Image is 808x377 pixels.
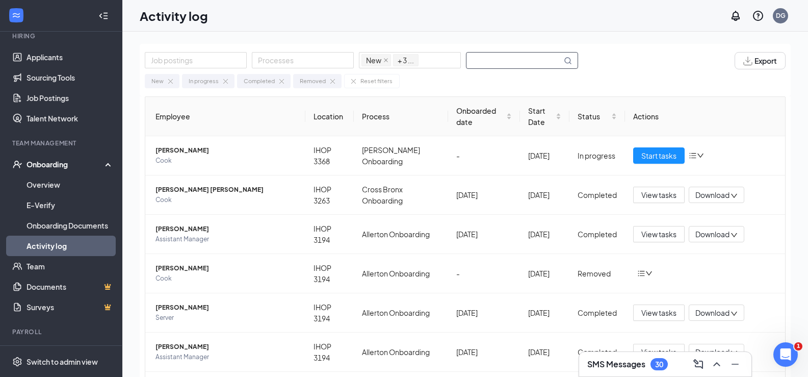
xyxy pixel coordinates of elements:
[305,215,354,254] td: IHOP 3194
[393,54,419,66] span: + 3 ...
[731,349,738,357] span: down
[578,111,609,122] span: Status
[12,357,22,367] svg: Settings
[354,97,448,136] th: Process
[366,55,381,66] span: New
[354,175,448,215] td: Cross Bronx Onboarding
[155,342,297,352] span: [PERSON_NAME]
[12,32,112,40] div: Hiring
[12,328,112,336] div: Payroll
[641,189,676,200] span: View tasks
[27,88,114,108] a: Job Postings
[98,11,109,21] svg: Collapse
[305,97,354,136] th: Location
[27,256,114,277] a: Team
[641,150,676,161] span: Start tasks
[155,234,297,244] span: Assistant Manager
[578,346,617,358] div: Completed
[695,190,729,200] span: Download
[155,156,297,166] span: Cook
[578,150,617,161] div: In progress
[641,307,676,318] span: View tasks
[12,139,112,147] div: Team Management
[727,356,743,372] button: Minimize
[305,136,354,175] td: IHOP 3368
[456,189,512,200] div: [DATE]
[633,226,685,242] button: View tasks
[709,356,725,372] button: ChevronUp
[27,174,114,195] a: Overview
[641,346,676,358] span: View tasks
[27,343,114,363] a: PayrollCrown
[752,10,764,22] svg: QuestionInfo
[155,352,297,362] span: Assistant Manager
[145,97,305,136] th: Employee
[305,333,354,372] td: IHOP 3194
[633,305,685,321] button: View tasks
[794,342,802,350] span: 1
[305,175,354,215] td: IHOP 3263
[625,97,785,136] th: Actions
[305,293,354,333] td: IHOP 3194
[692,358,705,370] svg: ComposeMessage
[528,105,554,128] span: Start Date
[361,54,391,66] span: New
[645,270,653,277] span: down
[398,55,414,66] span: + 3 ...
[695,347,729,358] span: Download
[729,10,742,22] svg: Notifications
[456,105,504,128] span: Onboarded date
[300,77,326,86] div: Removed
[27,236,114,256] a: Activity log
[633,344,685,360] button: View tasks
[695,308,729,318] span: Download
[655,360,663,369] div: 30
[520,97,570,136] th: Start Date
[27,277,114,297] a: DocumentsCrown
[578,229,617,240] div: Completed
[528,229,562,240] div: [DATE]
[456,268,512,279] div: -
[528,189,562,200] div: [DATE]
[456,346,512,358] div: [DATE]
[27,215,114,236] a: Onboarding Documents
[578,189,617,200] div: Completed
[11,10,21,20] svg: WorkstreamLogo
[27,159,105,169] div: Onboarding
[155,303,297,313] span: [PERSON_NAME]
[448,97,520,136] th: Onboarded date
[711,358,723,370] svg: ChevronUp
[690,356,707,372] button: ComposeMessage
[689,152,697,160] span: bars
[731,232,738,239] span: down
[354,254,448,293] td: Allerton Onboarding
[633,187,685,203] button: View tasks
[189,77,219,86] div: In progress
[155,313,297,323] span: Server
[456,307,512,318] div: [DATE]
[27,195,114,215] a: E-Verify
[140,7,208,24] h1: Activity log
[578,307,617,318] div: Completed
[354,293,448,333] td: Allerton Onboarding
[731,310,738,317] span: down
[641,229,676,240] span: View tasks
[735,52,786,69] button: Export
[528,150,562,161] div: [DATE]
[27,108,114,129] a: Talent Network
[27,357,98,367] div: Switch to admin view
[578,268,617,279] div: Removed
[528,346,562,358] div: [DATE]
[754,57,777,64] span: Export
[528,307,562,318] div: [DATE]
[731,192,738,199] span: down
[155,224,297,234] span: [PERSON_NAME]
[305,254,354,293] td: IHOP 3194
[155,273,297,284] span: Cook
[244,77,275,86] div: Completed
[12,159,22,169] svg: UserCheck
[155,185,297,195] span: [PERSON_NAME] [PERSON_NAME]
[776,11,786,20] div: DG
[27,297,114,317] a: SurveysCrown
[27,47,114,67] a: Applicants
